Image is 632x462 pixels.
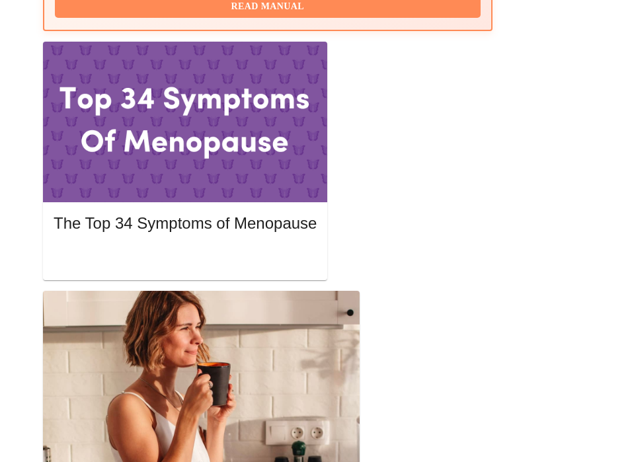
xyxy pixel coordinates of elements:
span: Read More [67,249,303,266]
h5: The Top 34 Symptoms of Menopause [54,213,317,234]
a: Read More [54,250,320,262]
button: Read More [54,246,317,269]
